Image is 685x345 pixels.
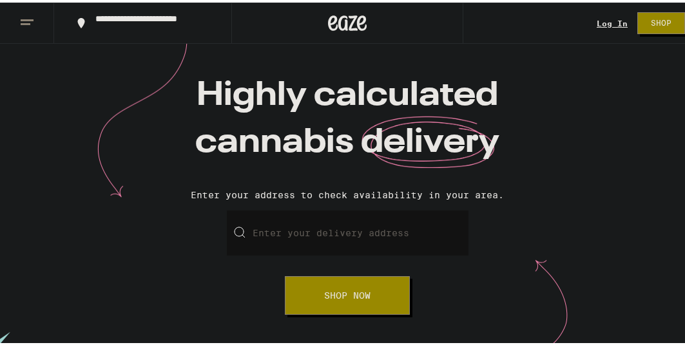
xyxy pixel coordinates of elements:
[597,17,628,25] a: Log In
[8,9,93,19] span: Hi. Need any help?
[285,274,410,312] button: Shop Now
[637,10,685,32] button: Shop
[651,17,671,24] span: Shop
[227,208,468,253] input: Enter your delivery address
[122,70,573,177] h1: Highly calculated cannabis delivery
[324,288,371,297] span: Shop Now
[13,187,682,198] p: Enter your address to check availability in your area.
